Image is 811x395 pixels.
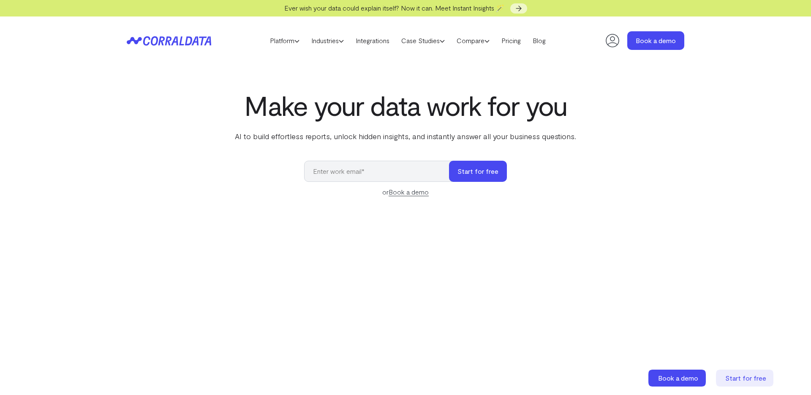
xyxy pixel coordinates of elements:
[264,34,305,47] a: Platform
[304,161,457,182] input: Enter work email*
[658,374,698,382] span: Book a demo
[395,34,451,47] a: Case Studies
[389,188,429,196] a: Book a demo
[304,187,507,197] div: or
[305,34,350,47] a: Industries
[527,34,552,47] a: Blog
[449,161,507,182] button: Start for free
[284,4,504,12] span: Ever wish your data could explain itself? Now it can. Meet Instant Insights 🪄
[495,34,527,47] a: Pricing
[627,31,684,50] a: Book a demo
[233,131,578,142] p: AI to build effortless reports, unlock hidden insights, and instantly answer all your business qu...
[233,90,578,121] h1: Make your data work for you
[350,34,395,47] a: Integrations
[648,370,708,387] a: Book a demo
[716,370,775,387] a: Start for free
[725,374,766,382] span: Start for free
[451,34,495,47] a: Compare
